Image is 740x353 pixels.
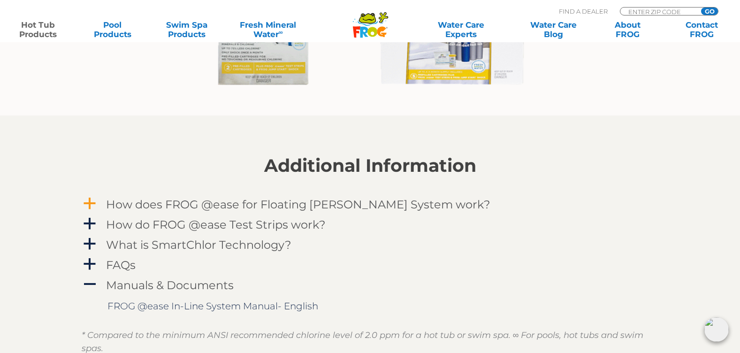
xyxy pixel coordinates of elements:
[559,7,608,15] p: Find A Dealer
[83,237,97,251] span: a
[82,155,659,176] h2: Additional Information
[232,20,304,39] a: Fresh MineralWater∞
[82,236,659,253] a: a What is SmartChlor Technology?
[525,20,582,39] a: Water CareBlog
[106,198,490,211] h4: How does FROG @ease for Floating [PERSON_NAME] System work?
[106,218,326,231] h4: How do FROG @ease Test Strips work?
[106,279,234,292] h4: Manuals & Documents
[106,259,136,271] h4: FAQs
[158,20,215,39] a: Swim SpaProducts
[83,277,97,292] span: A
[82,276,659,294] a: A Manuals & Documents
[84,20,141,39] a: PoolProducts
[414,20,508,39] a: Water CareExperts
[83,257,97,271] span: a
[673,20,731,39] a: ContactFROG
[83,197,97,211] span: a
[106,238,291,251] h4: What is SmartChlor Technology?
[279,29,283,36] sup: ∞
[107,300,318,312] a: FROG @ease In-Line System Manual- English
[701,8,718,15] input: GO
[83,217,97,231] span: a
[82,256,659,274] a: a FAQs
[704,317,729,342] img: openIcon
[82,216,659,233] a: a How do FROG @ease Test Strips work?
[82,196,659,213] a: a How does FROG @ease for Floating [PERSON_NAME] System work?
[9,20,67,39] a: Hot TubProducts
[627,8,691,15] input: Zip Code Form
[599,20,656,39] a: AboutFROG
